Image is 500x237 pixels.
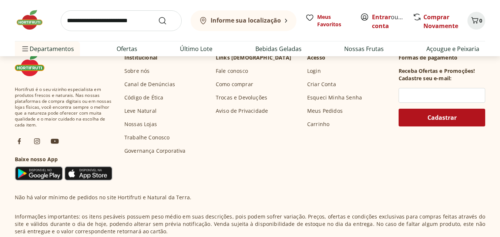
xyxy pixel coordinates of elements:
[307,107,343,115] a: Meus Pedidos
[124,81,175,88] a: Canal de Denúncias
[372,13,413,30] a: Criar conta
[317,13,351,28] span: Meus Favoritos
[307,94,362,101] a: Esqueci Minha Senha
[15,87,113,128] span: Hortifruti é o seu vizinho especialista em produtos frescos e naturais. Nas nossas plataformas de...
[50,137,59,146] img: ytb
[124,54,157,61] p: Institucional
[216,81,253,88] a: Como comprar
[33,137,41,146] img: ig
[124,147,186,155] a: Governança Corporativa
[191,10,296,31] button: Informe sua localização
[372,13,391,21] a: Entrar
[180,44,212,53] a: Último Lote
[399,54,485,61] p: Formas de pagamento
[124,94,163,101] a: Código de Ética
[15,54,52,76] img: Hortifruti
[467,12,485,30] button: Carrinho
[216,107,268,115] a: Aviso de Privacidade
[307,67,321,75] a: Login
[372,13,405,30] span: ou
[307,54,325,61] p: Acesso
[255,44,302,53] a: Bebidas Geladas
[21,40,74,58] span: Departamentos
[479,17,482,24] span: 0
[344,44,384,53] a: Nossas Frutas
[427,115,457,121] span: Cadastrar
[15,9,52,31] img: Hortifruti
[124,67,150,75] a: Sobre nós
[399,75,452,82] h3: Cadastre seu e-mail:
[216,94,267,101] a: Trocas e Devoluções
[399,109,485,126] button: Cadastrar
[307,121,329,128] a: Carrinho
[15,194,191,201] p: Não há valor mínimo de pedidos no site Hortifruti e Natural da Terra.
[216,67,248,75] a: Fale conosco
[15,166,63,181] img: Google Play Icon
[15,137,24,146] img: fb
[15,156,113,163] h3: Baixe nosso App
[216,54,291,61] p: Links [DEMOGRAPHIC_DATA]
[305,13,351,28] a: Meus Favoritos
[124,134,170,141] a: Trabalhe Conosco
[124,121,157,128] a: Nossas Lojas
[15,213,485,235] p: Informações importantes: os itens pesáveis possuem peso médio em suas descrições, pois podem sofr...
[158,16,176,25] button: Submit Search
[399,67,475,75] h3: Receba Ofertas e Promoções!
[64,166,113,181] img: App Store Icon
[307,81,336,88] a: Criar Conta
[21,40,30,58] button: Menu
[423,13,458,30] a: Comprar Novamente
[124,107,157,115] a: Leve Natural
[426,44,479,53] a: Açougue e Peixaria
[211,16,281,24] b: Informe sua localização
[61,10,182,31] input: search
[117,44,137,53] a: Ofertas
